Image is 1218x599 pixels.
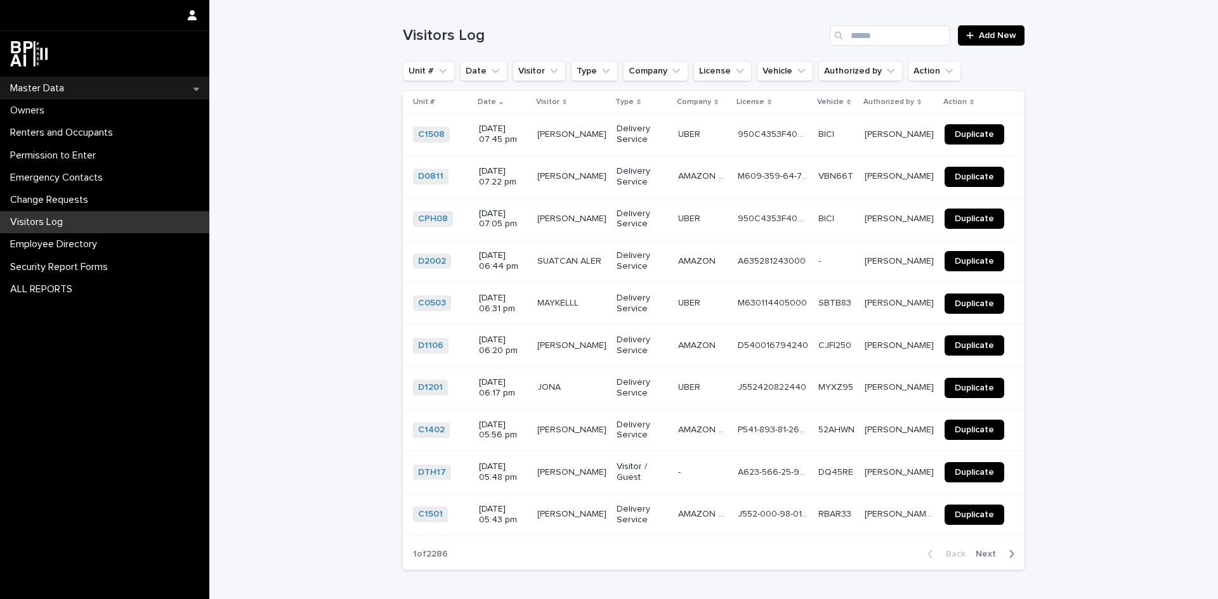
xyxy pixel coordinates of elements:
[677,95,711,109] p: Company
[5,216,73,228] p: Visitors Log
[818,254,823,267] p: -
[865,338,936,351] p: [PERSON_NAME]
[537,211,609,224] p: FLORIANNY JOSE
[5,283,82,295] p: ALL REPORTS
[403,155,1025,198] tr: D0811 [DATE] 07:22 pm[PERSON_NAME][PERSON_NAME] Delivery ServiceAMAZON FLEXAMAZON FLEX M609-359-6...
[817,95,844,109] p: Vehicle
[10,41,48,67] img: dwgmcNfxSF6WIOOXiGgu
[479,461,527,483] p: [DATE] 05:48 pm
[403,113,1025,156] tr: C1508 [DATE] 07:45 pm[PERSON_NAME][PERSON_NAME] Delivery ServiceUBERUBER 950C4353F40400950C4353F4...
[615,95,634,109] p: Type
[479,209,527,230] p: [DATE] 07:05 pm
[678,211,703,224] p: UBER
[738,295,809,309] p: M630114405000
[865,254,936,267] p: Carolina Gomez
[738,127,811,140] p: 950C4353F40400
[738,338,811,351] p: D540016794240
[945,420,1004,440] a: Duplicate
[865,465,936,478] p: Trixia Gonzalez Kelly
[5,105,55,117] p: Owners
[738,422,811,435] p: P541-893-81-263-0
[818,127,837,140] p: BICI
[945,293,1004,314] a: Duplicate
[5,82,74,94] p: Master Data
[865,422,936,435] p: Maria Sol Torrandel
[617,377,667,399] p: Delivery Service
[955,425,994,434] span: Duplicate
[617,124,667,145] p: Delivery Service
[617,250,667,272] p: Delivery Service
[418,171,443,182] a: D0811
[403,61,455,81] button: Unit #
[617,335,667,356] p: Delivery Service
[678,127,703,140] p: UBER
[865,169,936,182] p: [PERSON_NAME]
[818,169,856,182] p: VBN66T
[678,295,703,309] p: UBER
[830,25,950,46] input: Search
[945,378,1004,398] a: Duplicate
[678,380,703,393] p: UBER
[479,420,527,441] p: [DATE] 05:56 pm
[403,27,825,45] h1: Visitors Log
[971,548,1025,560] button: Next
[479,504,527,525] p: [DATE] 05:43 pm
[863,95,914,109] p: Authorized by
[403,539,458,570] p: 1 of 2286
[738,380,809,393] p: J552420822440
[945,505,1004,525] a: Duplicate
[418,129,445,140] a: C1508
[818,295,854,309] p: SBTB83
[5,172,113,184] p: Emergency Contacts
[537,295,581,309] p: MAYKELLL
[865,211,936,224] p: [PERSON_NAME]
[738,211,811,224] p: 950C4353F40400
[5,194,98,206] p: Change Requests
[757,61,813,81] button: Vehicle
[537,380,563,393] p: JONA
[738,254,808,267] p: A635281243000
[479,293,527,314] p: [DATE] 06:31 pm
[955,510,994,519] span: Duplicate
[418,509,443,520] a: C1501
[418,382,443,393] a: D1201
[536,95,560,109] p: Visitor
[945,462,1004,482] a: Duplicate
[818,465,856,478] p: DQ45RE
[403,198,1025,240] tr: CPH08 [DATE] 07:05 pm[PERSON_NAME][PERSON_NAME] Delivery ServiceUBERUBER 950C4353F40400950C4353F4...
[955,299,994,308] span: Duplicate
[738,506,811,520] p: J552-000-98-013-0
[5,150,106,162] p: Permission to Enter
[537,338,609,351] p: [PERSON_NAME]
[537,127,609,140] p: FLORIANNY JOSE
[917,548,971,560] button: Back
[418,298,446,309] a: C0503
[945,251,1004,271] a: Duplicate
[418,425,445,435] a: C1402
[693,61,752,81] button: License
[945,167,1004,187] a: Duplicate
[403,282,1025,325] tr: C0503 [DATE] 06:31 pmMAYKELLLMAYKELLL Delivery ServiceUBERUBER M630114405000M630114405000 SBTB83S...
[865,295,936,309] p: [PERSON_NAME]
[403,493,1025,536] tr: C1501 [DATE] 05:43 pm[PERSON_NAME][PERSON_NAME] Delivery ServiceAMAZON FLEXAMAZON FLEX J552-000-9...
[617,461,667,483] p: Visitor / Guest
[979,31,1016,40] span: Add New
[413,95,435,109] p: Unit #
[818,338,854,351] p: CJFI250
[908,61,961,81] button: Action
[479,166,527,188] p: [DATE] 07:22 pm
[623,61,688,81] button: Company
[955,383,994,392] span: Duplicate
[678,338,718,351] p: AMAZON
[5,238,107,250] p: Employee Directory
[460,61,507,81] button: Date
[865,380,936,393] p: [PERSON_NAME]
[418,214,448,224] a: CPH08
[943,95,967,109] p: Action
[513,61,566,81] button: Visitor
[403,240,1025,283] tr: D2002 [DATE] 06:44 pmSUATCAN ALERSUATCAN ALER Delivery ServiceAMAZONAMAZON A635281243000A63528124...
[865,506,937,520] p: Ana Maria Gonzalez Gil
[678,422,730,435] p: AMAZON FLEX
[678,169,730,182] p: AMAZON FLEX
